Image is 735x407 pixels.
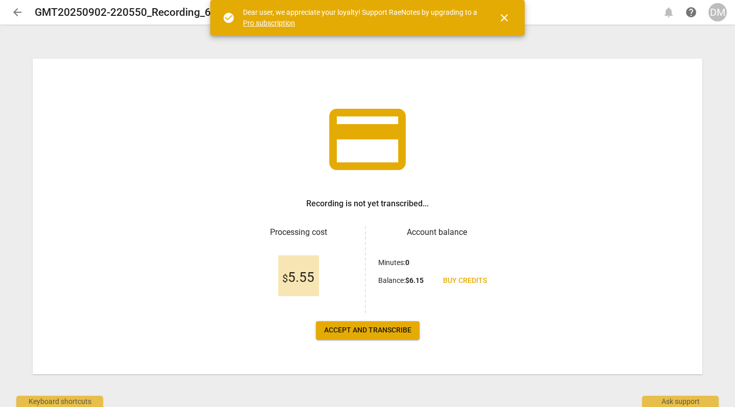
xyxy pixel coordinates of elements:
[11,6,23,18] span: arrow_back
[435,272,495,290] a: Buy credits
[243,19,295,27] a: Pro subscription
[708,3,727,21] button: DM
[443,276,487,286] span: Buy credits
[492,6,517,30] button: Close
[405,276,424,284] b: $ 6.15
[378,226,495,238] h3: Account balance
[682,3,700,21] a: Help
[405,258,409,267] b: 0
[16,396,103,407] div: Keyboard shortcuts
[322,93,413,185] span: credit_card
[306,198,429,210] h3: Recording is not yet transcribed...
[282,272,288,284] span: $
[35,6,247,19] h2: GMT20250902-220550_Recording_640x360
[223,12,235,24] span: check_circle
[498,12,510,24] span: close
[378,275,424,286] p: Balance :
[282,270,314,285] span: 5.55
[316,321,420,340] button: Accept and transcribe
[324,325,411,336] span: Accept and transcribe
[642,396,719,407] div: Ask support
[243,7,480,28] div: Dear user, we appreciate your loyalty! Support RaeNotes by upgrading to a
[240,226,357,238] h3: Processing cost
[378,257,409,268] p: Minutes :
[685,6,697,18] span: help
